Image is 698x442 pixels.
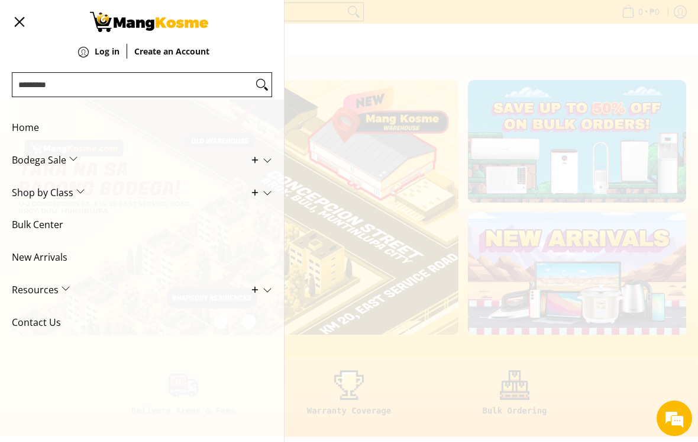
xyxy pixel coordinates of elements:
[134,47,209,73] a: Create an Account
[12,306,272,339] a: Contact Us
[12,144,272,177] a: Bodega Sale
[12,306,254,339] span: Contact Us
[12,177,254,209] span: Shop by Class
[12,241,254,274] span: New Arrivals
[95,46,119,57] strong: Log in
[69,140,163,260] span: We're online!
[12,144,254,177] span: Bodega Sale
[12,177,272,209] a: Shop by Class
[12,241,272,274] a: New Arrivals
[12,274,272,306] a: Resources
[12,209,254,241] span: Bulk Center
[62,66,199,82] div: Chat with us now
[90,12,208,32] img: Mang Kosme: Your Home Appliances Warehouse Sale Partner!
[134,46,209,57] strong: Create an Account
[194,6,222,34] div: Minimize live chat window
[12,209,272,241] a: Bulk Center
[12,111,254,144] span: Home
[253,73,272,97] button: Search
[95,47,119,73] a: Log in
[12,274,254,306] span: Resources
[12,111,272,144] a: Home
[6,306,225,348] textarea: Type your message and hit 'Enter'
